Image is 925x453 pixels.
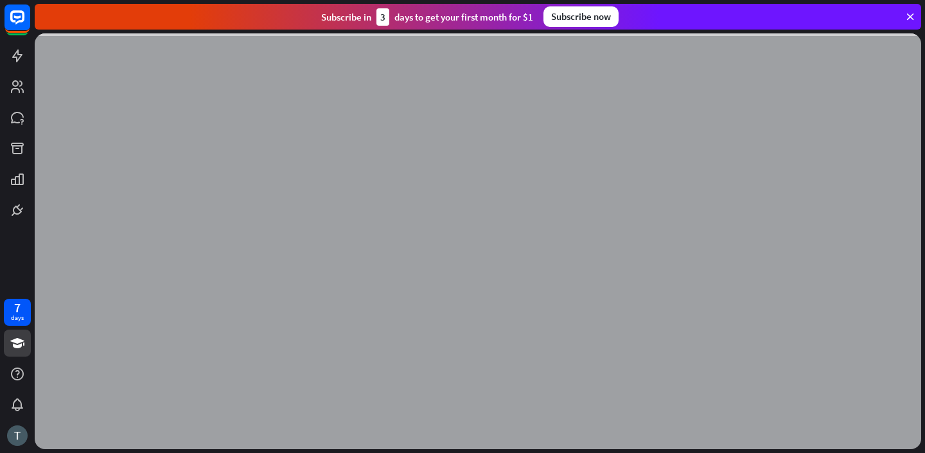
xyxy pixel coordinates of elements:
[543,6,619,27] div: Subscribe now
[11,314,24,323] div: days
[376,8,389,26] div: 3
[321,8,533,26] div: Subscribe in days to get your first month for $1
[4,299,31,326] a: 7 days
[14,302,21,314] div: 7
